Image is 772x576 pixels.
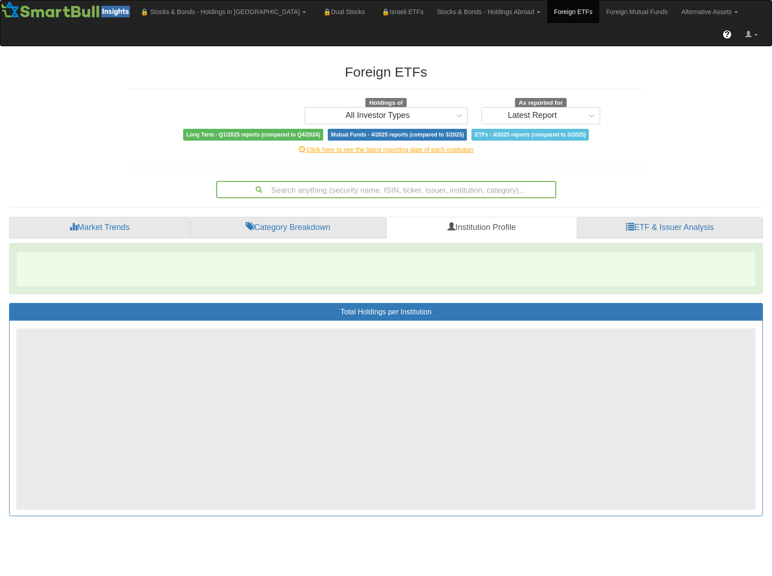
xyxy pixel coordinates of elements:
a: Market Trends [9,217,190,239]
a: Stocks & Bonds - Holdings Abroad [430,0,547,23]
a: Category Breakdown [190,217,386,239]
a: ? [716,23,738,46]
span: Holdings of [365,98,406,108]
img: Smartbull [0,0,134,19]
div: Latest Report [508,111,557,120]
span: Mutual Funds - 4/2025 reports (compared to 3/2025) [328,129,467,141]
a: ETF & Issuer Analysis [577,217,763,239]
a: 🔒 Stocks & Bonds - Holdings in [GEOGRAPHIC_DATA] [134,0,313,23]
span: ? [725,30,730,39]
a: 🔒Dual Stocks [313,0,371,23]
span: ‌ [17,252,755,286]
a: Foreign Mutual Funds [599,0,675,23]
a: Alternative Assets [675,0,745,23]
a: Institution Profile [386,217,577,239]
div: Click here to see the latest reporting date of each institution [121,145,651,154]
h3: Total Holdings per Institution [16,308,756,316]
span: ‌ [16,328,756,510]
h2: Foreign ETFs [128,64,645,79]
span: Long Term - Q1/2025 reports (compared to Q4/2024) [183,129,323,141]
div: All Investor Types [345,111,410,120]
div: Search anything (security name, ISIN, ticker, issuer, institution, category)... [217,182,555,197]
span: As reported for [515,98,567,108]
a: 🔒Israeli ETFs [372,0,430,23]
a: Foreign ETFs [547,0,599,23]
span: ETFs - 4/2025 reports (compared to 3/2025) [471,129,589,141]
